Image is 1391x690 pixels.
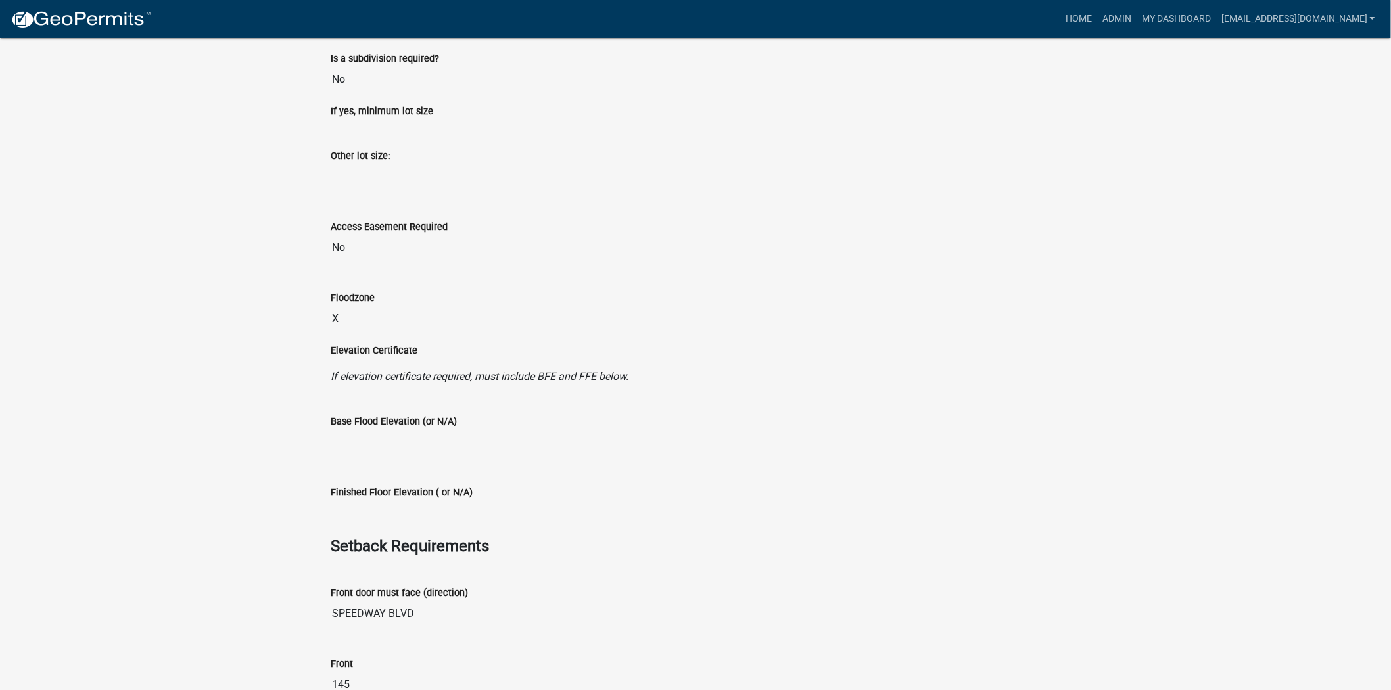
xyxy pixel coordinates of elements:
label: Elevation Certificate [331,346,417,356]
label: Finished Floor Elevation ( or N/A) [331,488,473,497]
label: Is a subdivision required? [331,55,439,64]
label: Front door must face (direction) [331,589,468,598]
a: [EMAIL_ADDRESS][DOMAIN_NAME] [1216,7,1380,32]
label: Floodzone [331,294,375,303]
strong: Setback Requirements [331,537,489,555]
label: If yes, minimum lot size [331,107,433,116]
label: Other lot size: [331,152,390,161]
a: My Dashboard [1137,7,1216,32]
label: Base Flood Elevation (or N/A) [331,417,457,426]
a: Home [1060,7,1097,32]
a: Admin [1097,7,1137,32]
label: Front [331,660,353,669]
i: If elevation certificate required, must include BFE and FFE below. [331,370,628,382]
label: Access Easement Required [331,223,448,232]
